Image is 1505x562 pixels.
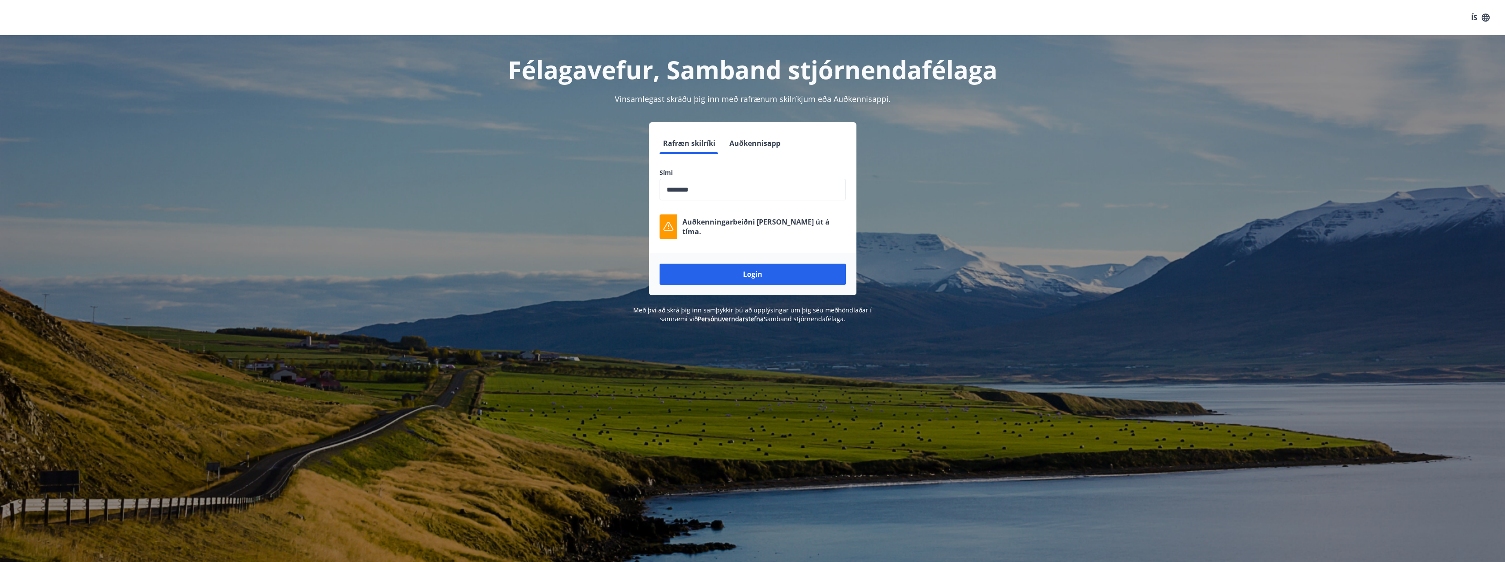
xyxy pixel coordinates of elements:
h1: Félagavefur, Samband stjórnendafélaga [447,53,1059,86]
span: Vinsamlegast skráðu þig inn með rafrænum skilríkjum eða Auðkennisappi. [615,94,891,104]
button: Auðkennisapp [726,133,784,154]
button: Login [660,264,846,285]
button: ÍS [1466,10,1494,25]
button: Rafræn skilríki [660,133,719,154]
span: Með því að skrá þig inn samþykkir þú að upplýsingar um þig séu meðhöndlaðar í samræmi við Samband... [633,306,872,323]
a: Persónuverndarstefna [698,315,764,323]
p: Auðkenningarbeiðni [PERSON_NAME] út á tíma. [682,217,846,236]
label: Sími [660,168,846,177]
